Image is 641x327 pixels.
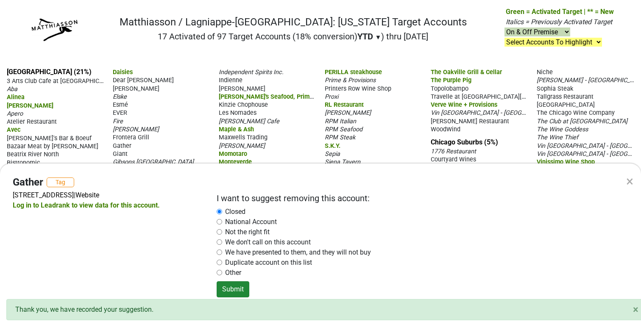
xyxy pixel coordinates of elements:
h4: Gather [13,176,43,188]
div: × [626,171,633,191]
label: We have presented to them, and they will not buy [225,247,371,258]
label: Duplicate account on this list [225,258,312,268]
button: Tag [47,177,74,187]
label: We don't call on this account [225,237,311,247]
span: | [74,191,75,199]
a: Website [75,191,99,199]
label: Not the right fit [225,227,270,237]
label: National Account [225,217,277,227]
a: Log in to Leadrank to view data for this account. [13,201,160,209]
label: Other [225,268,241,278]
h2: I want to suggest removing this account: [217,193,612,203]
a: [STREET_ADDRESS] [13,191,74,199]
button: Submit [217,281,249,297]
span: × [633,304,638,316]
label: Closed [225,207,245,217]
